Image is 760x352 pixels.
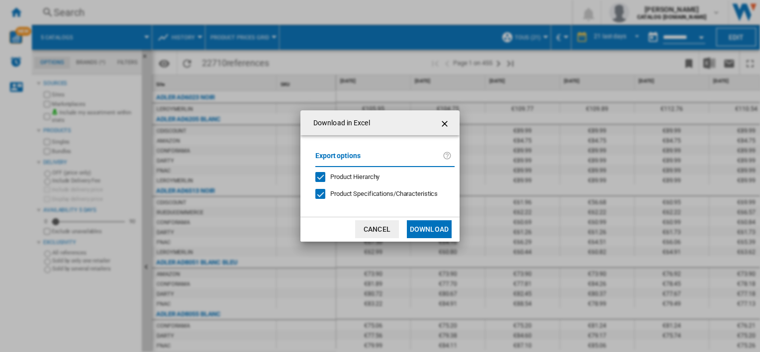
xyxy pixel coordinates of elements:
[330,189,438,198] div: Only applies to Category View
[407,220,452,238] button: Download
[330,190,438,197] span: Product Specifications/Characteristics
[315,172,447,181] md-checkbox: Product Hierarchy
[440,118,452,130] ng-md-icon: getI18NText('BUTTONS.CLOSE_DIALOG')
[315,150,443,169] label: Export options
[330,173,380,180] span: Product Hierarchy
[355,220,399,238] button: Cancel
[436,113,456,133] button: getI18NText('BUTTONS.CLOSE_DIALOG')
[308,118,370,128] h4: Download in Excel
